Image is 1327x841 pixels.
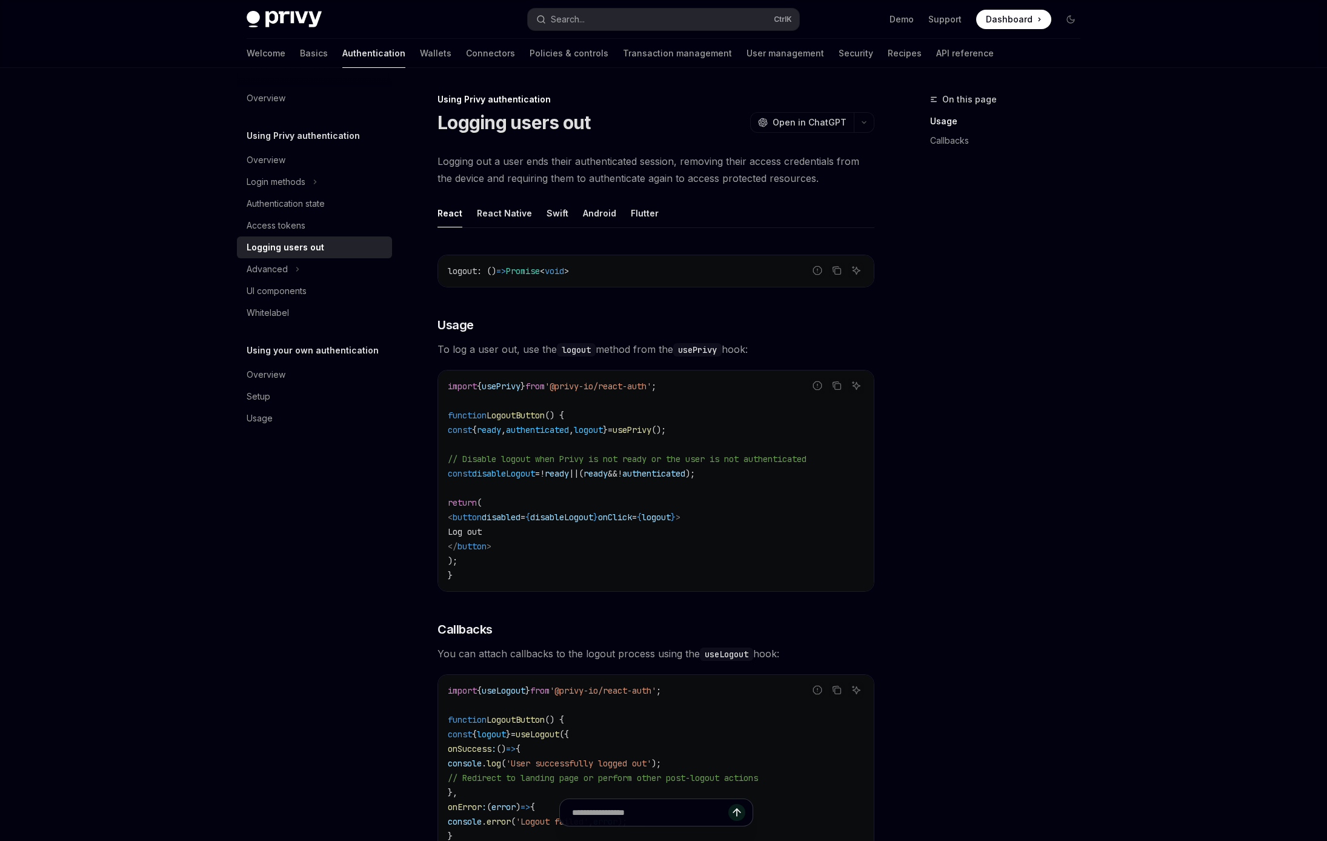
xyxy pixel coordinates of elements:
[506,743,516,754] span: =>
[437,93,874,106] div: Using Privy authentication
[237,193,392,215] a: Authentication state
[656,685,661,696] span: ;
[448,541,457,552] span: </
[540,266,545,276] span: <
[496,266,506,276] span: =>
[448,424,472,435] span: const
[247,240,324,255] div: Logging users out
[487,714,545,725] span: LogoutButton
[247,196,325,211] div: Authentication state
[622,468,685,479] span: authenticated
[976,10,1051,29] a: Dashboard
[890,13,914,25] a: Demo
[237,149,392,171] a: Overview
[487,541,491,552] span: >
[448,743,491,754] span: onSuccess
[448,497,477,508] span: return
[448,266,477,276] span: logout
[608,468,617,479] span: &&
[448,526,482,537] span: Log out
[506,729,511,740] span: }
[516,729,559,740] span: useLogout
[247,129,360,143] h5: Using Privy authentication
[598,512,632,523] span: onClick
[936,39,994,68] a: API reference
[530,685,550,696] span: from
[676,512,680,523] span: >
[608,424,613,435] span: =
[247,39,285,68] a: Welcome
[482,685,525,696] span: useLogout
[848,263,864,278] button: Ask AI
[448,381,477,392] span: import
[651,381,656,392] span: ;
[420,39,451,68] a: Wallets
[848,682,864,698] button: Ask AI
[747,39,824,68] a: User management
[750,112,854,133] button: Open in ChatGPT
[482,758,487,769] span: .
[530,512,593,523] span: disableLogout
[237,407,392,429] a: Usage
[477,497,482,508] span: (
[848,378,864,394] button: Ask AI
[466,39,515,68] a: Connectors
[448,714,487,725] span: function
[516,743,520,754] span: {
[477,266,496,276] span: : ()
[623,39,732,68] a: Transaction management
[496,743,506,754] span: ()
[520,512,525,523] span: =
[685,468,695,479] span: );
[671,512,676,523] span: }
[448,454,807,464] span: // Disable logout when Privy is not ready or the user is not authenticated
[448,570,453,581] span: }
[1061,10,1080,29] button: Toggle dark mode
[829,263,845,278] button: Copy the contents from the code block
[247,411,273,426] div: Usage
[237,364,392,386] a: Overview
[448,772,758,783] span: // Redirect to landing page or perform other post-logout actions
[237,87,392,109] a: Overview
[557,343,596,357] code: logout
[237,280,392,302] a: UI components
[247,91,285,106] div: Overview
[247,367,285,382] div: Overview
[448,787,457,798] span: },
[551,12,585,27] div: Search...
[574,424,603,435] span: logout
[774,15,792,24] span: Ctrl K
[528,8,799,30] button: Open search
[651,758,661,769] span: );
[247,306,289,320] div: Whitelabel
[506,266,540,276] span: Promise
[477,729,506,740] span: logout
[501,424,506,435] span: ,
[930,131,1090,150] a: Callbacks
[247,262,288,276] div: Advanced
[564,266,569,276] span: >
[545,714,564,725] span: () {
[237,236,392,258] a: Logging users out
[237,171,392,193] button: Toggle Login methods section
[477,199,532,227] div: React Native
[448,512,453,523] span: <
[247,343,379,358] h5: Using your own authentication
[491,743,496,754] span: :
[482,512,520,523] span: disabled
[247,218,305,233] div: Access tokens
[545,266,564,276] span: void
[342,39,405,68] a: Authentication
[472,424,477,435] span: {
[448,685,477,696] span: import
[300,39,328,68] a: Basics
[559,729,569,740] span: ({
[437,317,474,333] span: Usage
[448,410,487,421] span: function
[237,386,392,407] a: Setup
[487,758,501,769] span: log
[986,13,1033,25] span: Dashboard
[928,13,962,25] a: Support
[829,682,845,698] button: Copy the contents from the code block
[525,512,530,523] span: {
